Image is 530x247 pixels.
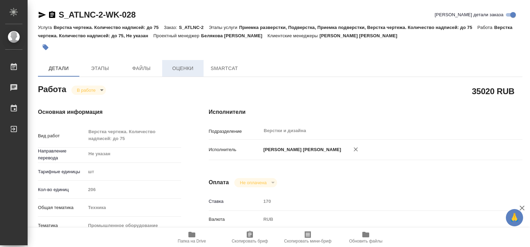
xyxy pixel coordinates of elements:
p: Верстка чертежа. Количество надписей: до 75 [53,25,164,30]
span: [PERSON_NAME] детали заказа [435,11,503,18]
p: Тарифные единицы [38,168,86,175]
div: Промышленное оборудование [86,220,181,231]
p: Исполнитель [209,146,261,153]
h4: Основная информация [38,108,181,116]
p: Валюта [209,216,261,223]
button: Папка на Drive [163,228,221,247]
span: SmartCat [208,64,241,73]
p: Заказ: [164,25,179,30]
h2: 35020 RUB [472,85,514,97]
p: Общая тематика [38,204,86,211]
p: Приемка разверстки, Подверстка, Приемка подверстки, Верстка чертежа. Количество надписей: до 75 [239,25,478,30]
button: Добавить тэг [38,40,53,55]
span: Оценки [166,64,199,73]
p: Услуга [38,25,53,30]
button: Скопировать ссылку для ЯМессенджера [38,11,46,19]
span: Скопировать мини-бриф [284,239,331,244]
p: Работа [478,25,494,30]
input: Пустое поле [261,196,496,206]
p: [PERSON_NAME] [PERSON_NAME] [261,146,341,153]
p: Этапы услуги [209,25,239,30]
p: Кол-во единиц [38,186,86,193]
span: Скопировать бриф [232,239,268,244]
button: Скопировать бриф [221,228,279,247]
span: Папка на Drive [178,239,206,244]
p: Ставка [209,198,261,205]
p: Направление перевода [38,148,86,161]
button: Не оплачена [238,180,268,186]
div: шт [86,166,181,178]
h4: Исполнители [209,108,522,116]
button: Удалить исполнителя [348,142,363,157]
span: Файлы [125,64,158,73]
button: Обновить файлы [337,228,395,247]
span: Обновить файлы [349,239,383,244]
span: Детали [42,64,75,73]
p: Вид работ [38,132,86,139]
a: S_ATLNC-2-WK-028 [59,10,136,19]
p: Белякова [PERSON_NAME] [201,33,267,38]
div: В работе [234,178,277,187]
div: Техника [86,202,181,214]
h4: Оплата [209,178,229,187]
p: Подразделение [209,128,261,135]
button: Скопировать ссылку [48,11,56,19]
p: Проектный менеджер [153,33,201,38]
p: [PERSON_NAME] [PERSON_NAME] [320,33,403,38]
div: RUB [261,214,496,225]
span: 🙏 [509,210,520,225]
input: Пустое поле [86,185,181,195]
span: Этапы [84,64,117,73]
p: Клиентские менеджеры [267,33,320,38]
button: В работе [75,87,98,93]
h2: Работа [38,82,66,95]
p: S_ATLNC-2 [179,25,209,30]
button: Скопировать мини-бриф [279,228,337,247]
div: В работе [71,86,106,95]
button: 🙏 [506,209,523,226]
p: Тематика [38,222,86,229]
